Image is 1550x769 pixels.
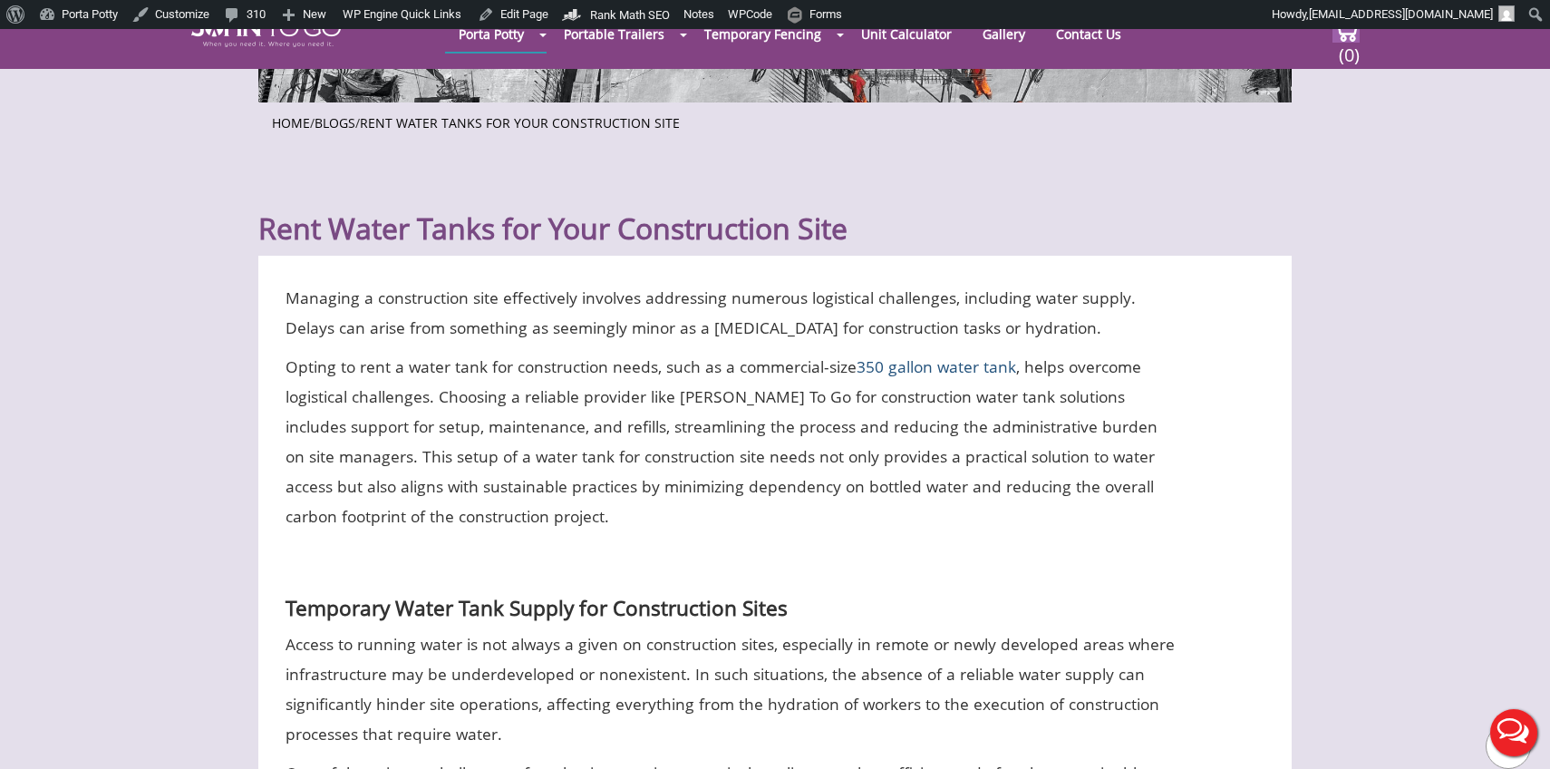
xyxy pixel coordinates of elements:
[691,16,835,52] a: Temporary Fencing
[1042,16,1135,52] a: Contact Us
[848,16,965,52] a: Unit Calculator
[857,355,1016,377] a: 350 gallon water tank
[360,114,680,131] a: Rent Water Tanks for Your Construction Site
[286,594,788,622] strong: Temporary Water Tank Supply for Construction Sites
[1332,18,1360,43] img: cart a
[191,18,341,47] img: JOHN to go
[258,167,1292,247] h1: Rent Water Tanks for Your Construction Site
[286,352,1178,531] p: Opting to rent a water tank for construction needs, such as a commercial-size , helps overcome lo...
[550,16,678,52] a: Portable Trailers
[272,110,1278,132] ul: / /
[1477,696,1550,769] button: Live Chat
[590,8,670,22] span: Rank Math SEO
[1338,28,1360,67] span: (0)
[315,114,355,131] a: Blogs
[272,114,310,131] a: Home
[969,16,1039,52] a: Gallery
[1309,7,1493,21] span: [EMAIL_ADDRESS][DOMAIN_NAME]
[286,629,1178,749] p: Access to running water is not always a given on construction sites, especially in remote or newl...
[445,16,538,52] a: Porta Potty
[286,283,1178,343] p: Managing a construction site effectively involves addressing numerous logistical challenges, incl...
